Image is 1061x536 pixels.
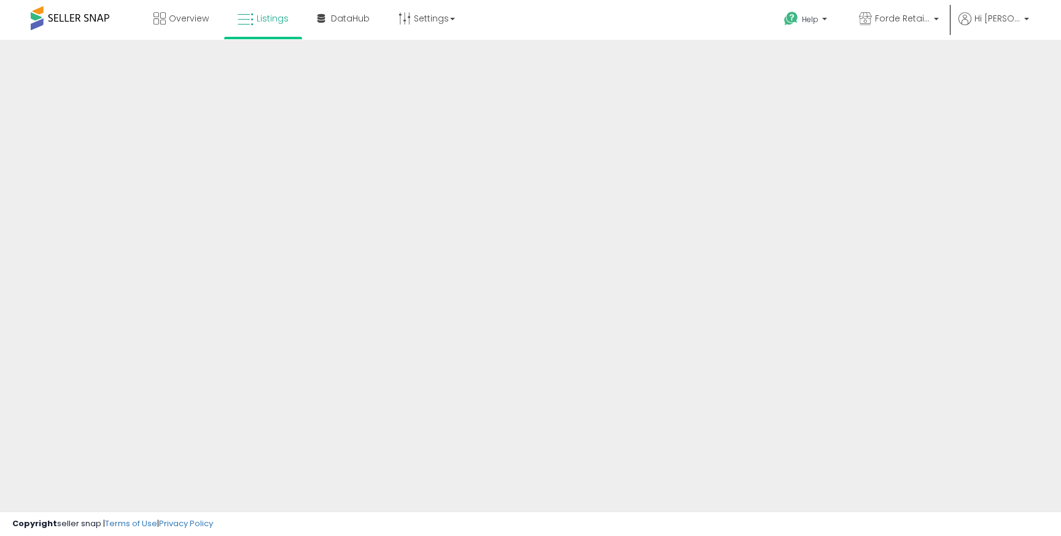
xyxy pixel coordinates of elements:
[105,518,157,529] a: Terms of Use
[802,14,818,25] span: Help
[783,11,799,26] i: Get Help
[331,12,370,25] span: DataHub
[974,12,1020,25] span: Hi [PERSON_NAME]
[169,12,209,25] span: Overview
[12,518,57,529] strong: Copyright
[159,518,213,529] a: Privacy Policy
[257,12,289,25] span: Listings
[958,12,1029,40] a: Hi [PERSON_NAME]
[774,2,839,40] a: Help
[875,12,930,25] span: Forde Retail FR
[12,518,213,530] div: seller snap | |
